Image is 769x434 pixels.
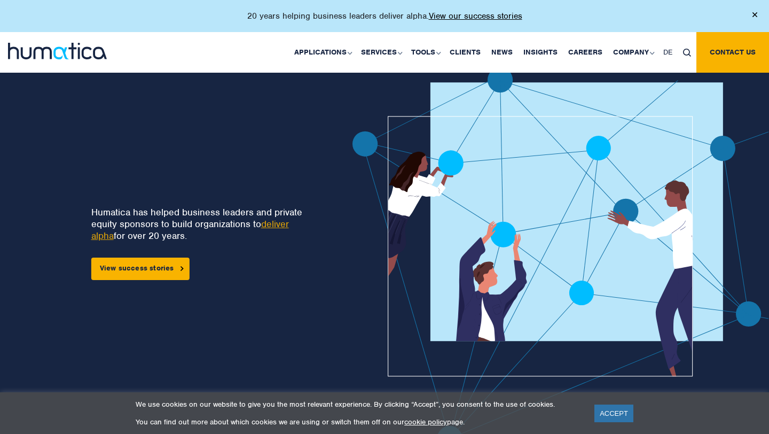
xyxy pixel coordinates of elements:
[444,32,486,73] a: Clients
[594,405,633,422] a: ACCEPT
[289,32,356,73] a: Applications
[429,11,522,21] a: View our success stories
[247,11,522,21] p: 20 years helping business leaders deliver alpha.
[91,218,289,242] a: deliver alpha
[608,32,658,73] a: Company
[658,32,678,73] a: DE
[696,32,769,73] a: Contact us
[136,400,581,409] p: We use cookies on our website to give you the most relevant experience. By clicking “Accept”, you...
[136,417,581,427] p: You can find out more about which cookies we are using or switch them off on our page.
[181,266,184,271] img: arrowicon
[406,32,444,73] a: Tools
[91,258,190,280] a: View success stories
[683,49,691,57] img: search_icon
[404,417,447,427] a: cookie policy
[486,32,518,73] a: News
[91,206,316,242] p: Humatica has helped business leaders and private equity sponsors to build organizations to for ov...
[518,32,563,73] a: Insights
[8,43,107,59] img: logo
[356,32,406,73] a: Services
[563,32,608,73] a: Careers
[663,48,672,57] span: DE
